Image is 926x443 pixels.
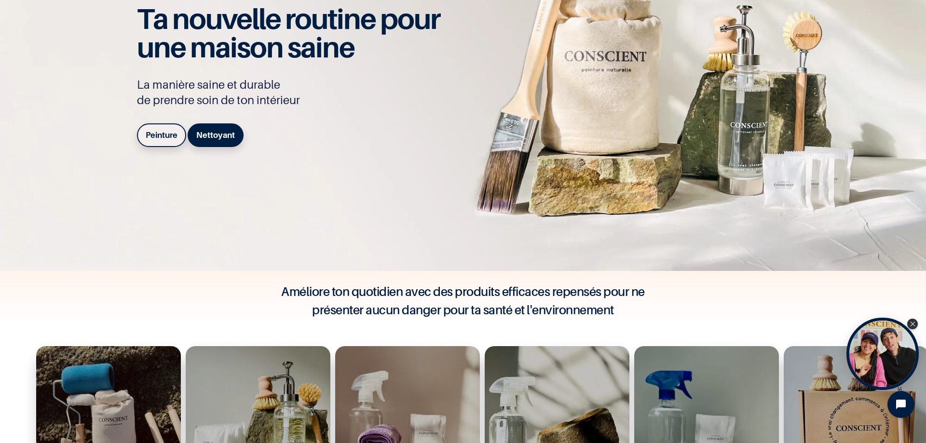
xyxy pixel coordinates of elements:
div: Open Tolstoy widget [846,318,919,390]
span: Ta nouvelle routine pour une maison saine [137,1,440,64]
b: Nettoyant [196,130,235,140]
a: Peinture [137,123,186,147]
div: Close Tolstoy widget [907,319,918,329]
h4: Améliore ton quotidien avec des produits efficaces repensés pour ne présenter aucun danger pour t... [270,282,656,319]
p: La manière saine et durable de prendre soin de ton intérieur [137,77,450,108]
div: Open Tolstoy [846,318,919,390]
b: Peinture [146,130,177,140]
div: Tolstoy bubble widget [846,318,919,390]
a: Nettoyant [188,123,244,147]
